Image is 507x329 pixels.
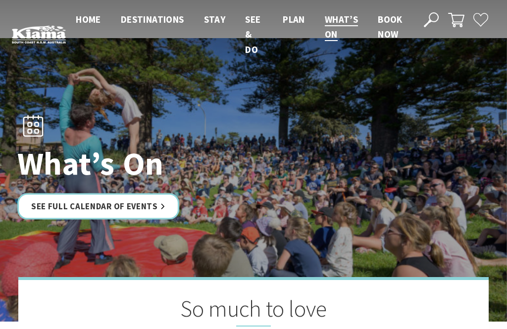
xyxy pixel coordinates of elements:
h2: So much to love [68,295,439,327]
span: Book now [378,13,403,40]
nav: Main Menu [66,12,412,57]
span: Destinations [121,13,184,25]
img: Kiama Logo [12,25,66,44]
span: Plan [283,13,305,25]
h1: What’s On [17,146,297,182]
span: Home [76,13,101,25]
span: Stay [204,13,226,25]
span: What’s On [325,13,358,40]
a: See Full Calendar of Events [17,193,179,219]
span: See & Do [245,13,260,55]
